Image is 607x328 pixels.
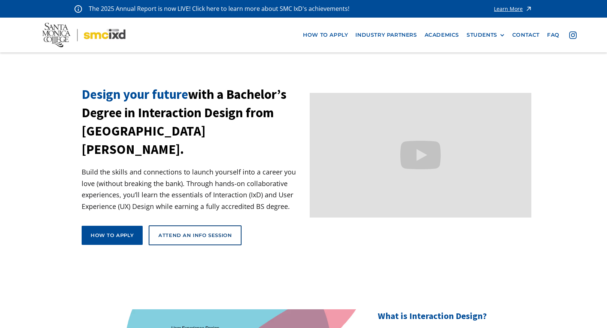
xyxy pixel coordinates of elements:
[352,28,421,42] a: industry partners
[494,4,532,14] a: Learn More
[91,232,134,239] div: How to apply
[543,28,563,42] a: faq
[82,166,304,212] p: Build the skills and connections to launch yourself into a career you love (without breaking the ...
[494,6,523,12] div: Learn More
[82,85,304,159] h1: with a Bachelor’s Degree in Interaction Design from [GEOGRAPHIC_DATA][PERSON_NAME].
[310,93,532,218] iframe: Design your future with a Bachelor's Degree in Interaction Design from Santa Monica College
[467,32,505,38] div: STUDENTS
[42,23,125,47] img: Santa Monica College - SMC IxD logo
[525,4,532,14] img: icon - arrow - alert
[82,86,188,103] span: Design your future
[89,4,350,14] p: The 2025 Annual Report is now LIVE! Click here to learn more about SMC IxD's achievements!
[149,225,242,245] a: Attend an Info Session
[378,309,525,323] h2: What is Interaction Design?
[509,28,543,42] a: contact
[421,28,463,42] a: Academics
[299,28,352,42] a: how to apply
[158,232,232,239] div: Attend an Info Session
[569,31,577,39] img: icon - instagram
[75,5,82,13] img: icon - information - alert
[467,32,497,38] div: STUDENTS
[82,226,143,245] a: How to apply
